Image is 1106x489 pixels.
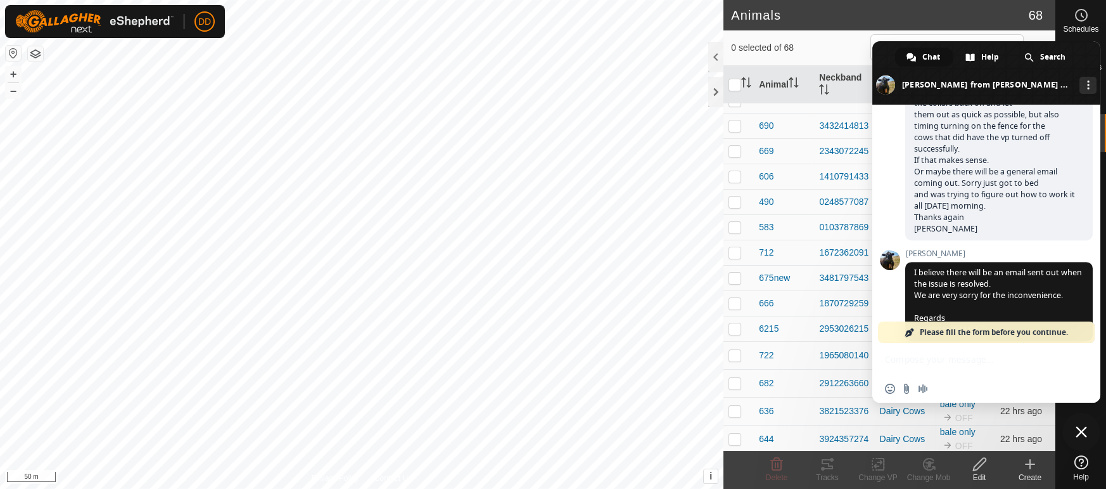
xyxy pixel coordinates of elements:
span: I believe there will be an email sent out when the issue is resolved. We are very sorry for the i... [914,267,1082,335]
span: i [709,471,712,481]
p-sorticon: Activate to sort [819,86,829,96]
span: Audio message [918,384,928,394]
div: Edit [954,472,1005,483]
img: Gallagher Logo [15,10,174,33]
div: Tracks [802,472,853,483]
span: Search [1040,48,1065,67]
span: 68 [1029,6,1043,25]
span: 666 [759,297,773,310]
div: 1672362091 [819,246,869,259]
input: Search (S) [870,34,1024,61]
span: Schedules [1063,25,1098,33]
th: Neckband [814,66,874,104]
button: + [6,67,21,82]
span: 682 [759,377,773,390]
div: 2912263660 [819,377,869,390]
button: – [6,83,21,98]
span: Please fill the form before you continue. [920,322,1068,343]
p-sorticon: Activate to sort [789,79,799,89]
span: 669 [759,145,773,158]
div: Close chat [1062,413,1100,451]
div: Search [1013,48,1078,67]
img: to [943,440,953,450]
div: Dairy Cows [880,433,930,446]
div: 3821523376 [819,405,869,418]
button: Reset Map [6,46,21,61]
div: Change Mob [903,472,954,483]
span: 0 selected of 68 [731,41,870,55]
div: 3924357274 [819,433,869,446]
span: DD [198,15,211,29]
div: 1965080140 [819,349,869,362]
span: 675new [759,271,790,285]
button: Map Layers [28,46,43,62]
div: 0248577087 [819,195,869,209]
span: 606 [759,170,773,183]
th: Animal [754,66,814,104]
a: bale only [940,399,976,409]
div: Dairy Cows [880,405,930,418]
div: 0103787869 [819,221,869,234]
span: 712 [759,246,773,259]
a: Privacy Policy [312,473,359,484]
span: OFF [955,441,973,451]
div: 1410791433 [819,170,869,183]
span: OFF [955,413,973,423]
span: 26 Sept 2025, 6:41 am [1000,434,1042,444]
div: 2953026215 [819,322,869,336]
div: Change VP [853,472,903,483]
span: Chat [922,48,940,67]
a: Contact Us [374,473,412,484]
a: bale only [940,427,976,437]
h2: Animals [731,8,1029,23]
img: to [943,412,953,422]
span: Help [981,48,999,67]
div: Help [954,48,1012,67]
span: [PERSON_NAME] [905,249,1093,258]
span: Insert an emoji [885,384,895,394]
span: Send a file [901,384,912,394]
div: 2343072245 [819,145,869,158]
span: Hey [PERSON_NAME] Thanks for getting back to me. Due to a bunch being turned off, is it possible ... [914,29,1082,234]
div: Create [1005,472,1055,483]
div: 3481797543 [819,271,869,285]
a: Help [1056,450,1106,486]
span: 722 [759,349,773,362]
div: 3432414813 [819,119,869,133]
span: 6215 [759,322,779,336]
span: 490 [759,195,773,209]
p-sorticon: Activate to sort [741,79,751,89]
span: 644 [759,433,773,446]
div: More channels [1079,77,1096,94]
span: Help [1073,473,1089,481]
div: 1870729259 [819,297,869,310]
span: 583 [759,221,773,234]
span: 26 Sept 2025, 6:41 am [1000,406,1042,416]
span: 690 [759,119,773,133]
div: Chat [895,48,953,67]
span: 636 [759,405,773,418]
button: i [704,469,718,483]
span: Delete [766,473,788,482]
